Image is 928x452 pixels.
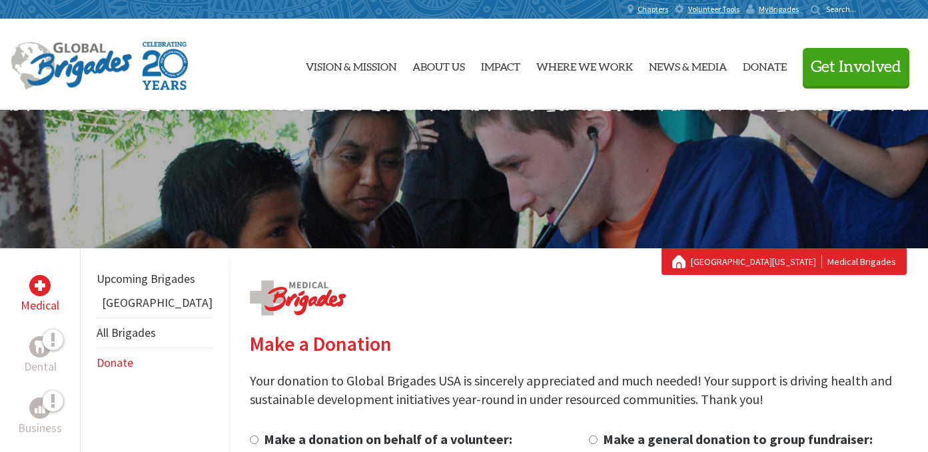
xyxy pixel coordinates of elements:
[24,357,57,376] p: Dental
[250,332,907,355] h2: Make a Donation
[691,255,822,268] a: [GEOGRAPHIC_DATA][US_STATE]
[35,403,45,413] img: Business
[688,4,739,15] span: Volunteer Tools
[35,280,45,291] img: Medical
[638,4,668,15] span: Chapters
[97,348,213,377] li: Donate
[29,275,51,296] div: Medical
[21,275,59,315] a: MedicalMedical
[97,325,156,340] a: All Brigades
[29,336,51,357] div: Dental
[29,397,51,419] div: Business
[481,30,520,99] a: Impact
[35,340,45,353] img: Dental
[97,355,133,370] a: Donate
[18,419,62,437] p: Business
[102,295,213,310] a: [GEOGRAPHIC_DATA]
[759,4,799,15] span: MyBrigades
[826,4,864,14] input: Search...
[306,30,396,99] a: Vision & Mission
[250,371,907,409] p: Your donation to Global Brigades USA is sincerely appreciated and much needed! Your support is dr...
[24,336,57,376] a: DentalDental
[743,30,787,99] a: Donate
[97,294,213,318] li: Panama
[603,431,873,447] label: Make a general donation to group fundraiser:
[97,318,213,348] li: All Brigades
[21,296,59,315] p: Medical
[649,30,727,99] a: News & Media
[18,397,62,437] a: BusinessBusiness
[672,255,896,268] div: Medical Brigades
[264,431,512,447] label: Make a donation on behalf of a volunteer:
[11,42,132,90] img: Global Brigades Logo
[97,271,195,286] a: Upcoming Brigades
[250,280,346,316] img: logo-medical.png
[143,42,188,90] img: Global Brigades Celebrating 20 Years
[536,30,633,99] a: Where We Work
[412,30,465,99] a: About Us
[811,59,901,75] span: Get Involved
[97,264,213,294] li: Upcoming Brigades
[803,48,909,86] button: Get Involved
